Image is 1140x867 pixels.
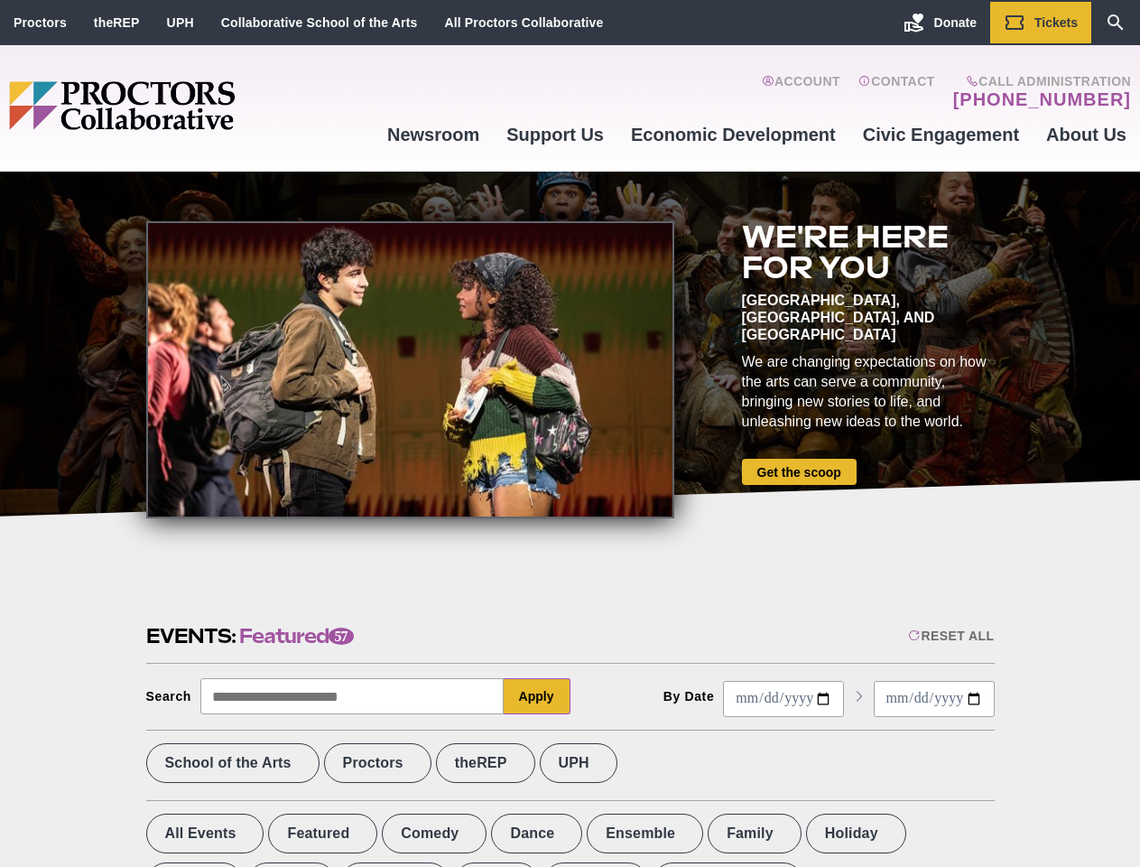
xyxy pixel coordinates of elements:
label: theREP [436,743,535,783]
a: Get the scoop [742,459,857,485]
a: Account [762,74,840,110]
label: Holiday [806,814,906,853]
a: Support Us [493,110,617,159]
div: We are changing expectations on how the arts can serve a community, bringing new stories to life,... [742,352,995,432]
label: Ensemble [587,814,703,853]
label: Family [708,814,802,853]
a: Collaborative School of the Arts [221,15,418,30]
label: UPH [540,743,617,783]
div: Search [146,689,192,704]
label: Featured [268,814,377,853]
a: Search [1091,2,1140,43]
div: [GEOGRAPHIC_DATA], [GEOGRAPHIC_DATA], and [GEOGRAPHIC_DATA] [742,292,995,343]
a: Contact [858,74,935,110]
a: [PHONE_NUMBER] [953,89,1131,110]
span: Tickets [1034,15,1078,30]
a: theREP [94,15,140,30]
span: Call Administration [948,74,1131,89]
a: Newsroom [374,110,493,159]
a: All Proctors Collaborative [444,15,603,30]
h2: Events: [146,622,354,650]
a: UPH [167,15,194,30]
a: Donate [890,2,990,43]
span: Featured [239,622,354,650]
a: Tickets [990,2,1091,43]
button: Apply [504,678,570,714]
div: Reset All [908,629,994,643]
a: About Us [1033,110,1140,159]
a: Proctors [14,15,67,30]
span: Donate [934,15,977,30]
label: Comedy [382,814,487,853]
span: 57 [329,628,354,645]
label: Proctors [324,743,431,783]
div: By Date [663,689,715,704]
h2: We're here for you [742,221,995,283]
a: Economic Development [617,110,849,159]
img: Proctors logo [9,81,374,130]
a: Civic Engagement [849,110,1033,159]
label: Dance [491,814,582,853]
label: School of the Arts [146,743,320,783]
label: All Events [146,814,264,853]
